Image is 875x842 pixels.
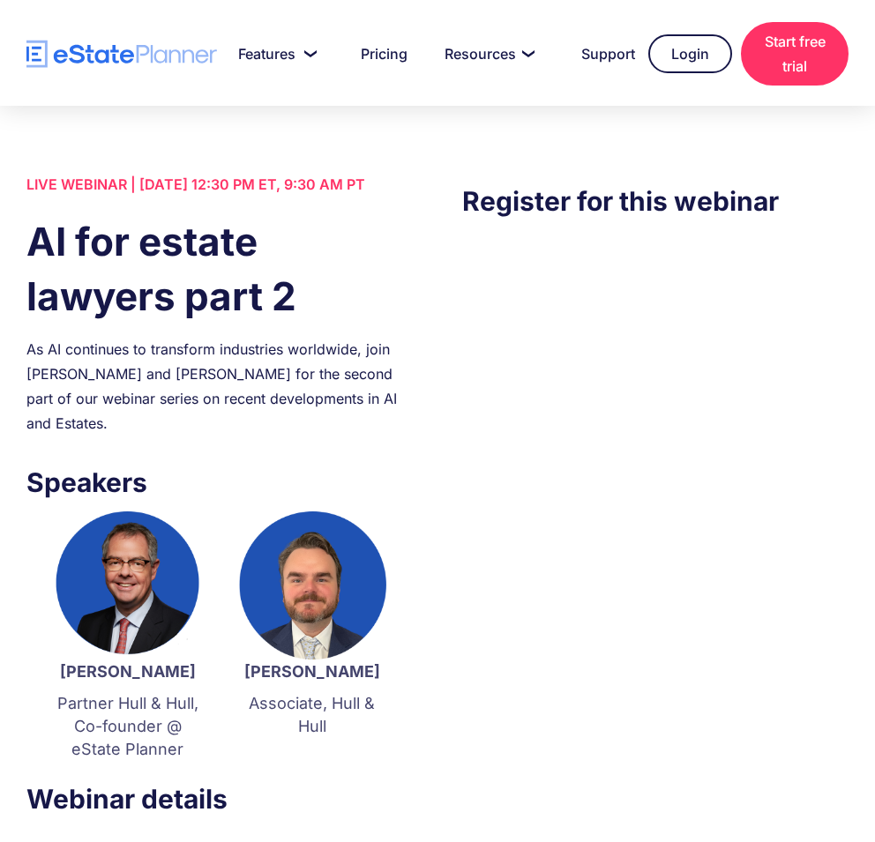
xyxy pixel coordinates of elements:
[462,257,849,556] iframe: Form 0
[26,39,217,70] a: home
[26,337,413,436] div: As AI continues to transform industries worldwide, join [PERSON_NAME] and [PERSON_NAME] for the s...
[26,172,413,197] div: LIVE WEBINAR | [DATE] 12:30 PM ET, 9:30 AM PT
[462,181,849,221] h3: Register for this webinar
[26,214,413,324] h1: AI for estate lawyers part 2
[26,462,413,503] h3: Speakers
[60,662,196,681] strong: [PERSON_NAME]
[741,22,849,86] a: Start free trial
[423,36,551,71] a: Resources
[26,779,413,819] h3: Webinar details
[237,692,386,738] p: Associate, Hull & Hull
[53,692,202,761] p: Partner Hull & Hull, Co-founder @ eState Planner
[340,36,415,71] a: Pricing
[560,36,639,71] a: Support
[648,34,732,73] a: Login
[217,36,331,71] a: Features
[244,662,380,681] strong: [PERSON_NAME]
